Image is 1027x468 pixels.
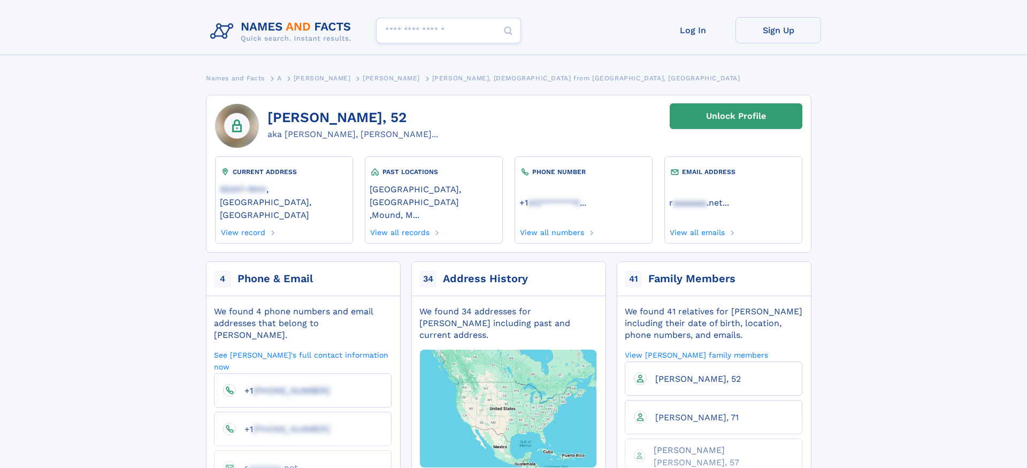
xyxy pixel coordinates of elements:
a: See [PERSON_NAME]'s full contact information now [214,350,392,372]
a: View all numbers [519,225,585,237]
a: Sign Up [735,17,821,43]
a: Mound, M... [372,209,419,220]
a: [PERSON_NAME] [294,71,351,85]
a: Unlock Profile [670,103,802,129]
a: Names and Facts [206,71,265,85]
a: [PERSON_NAME], 71 [647,412,739,422]
div: We found 34 addresses for [PERSON_NAME] including past and current address. [419,306,597,341]
span: aaaaaaa [673,198,707,208]
a: View all records [370,225,430,237]
span: 41 [625,270,642,288]
span: [PERSON_NAME] [363,74,420,82]
a: [GEOGRAPHIC_DATA], [GEOGRAPHIC_DATA] [370,183,498,207]
div: PAST LOCATIONS [370,167,498,177]
a: Log In [650,17,735,43]
div: Phone & Email [237,271,313,286]
img: Logo Names and Facts [206,17,360,46]
span: 55347-1944 [220,184,266,194]
a: [PERSON_NAME], 52 [647,373,741,383]
a: View record [220,225,265,237]
a: A [277,71,282,85]
div: aka [PERSON_NAME], [PERSON_NAME]... [267,128,438,141]
span: [PERSON_NAME] [294,74,351,82]
a: +1[PHONE_NUMBER] [236,385,330,395]
span: [PERSON_NAME], [DEMOGRAPHIC_DATA] from [GEOGRAPHIC_DATA], [GEOGRAPHIC_DATA] [432,74,740,82]
span: 4 [214,270,231,288]
span: 34 [419,270,436,288]
div: We found 41 relatives for [PERSON_NAME] including their date of birth, location, phone numbers, a... [625,306,802,341]
span: [PERSON_NAME], 71 [655,412,739,422]
span: [PERSON_NAME] [PERSON_NAME], 57 [654,445,739,467]
a: raaaaaaa.net [669,197,723,208]
button: Search Button [495,18,521,44]
span: [PERSON_NAME], 52 [655,374,741,384]
a: [PERSON_NAME] [PERSON_NAME], 57 [645,444,793,466]
h1: [PERSON_NAME], 52 [267,110,438,126]
div: Address History [443,271,528,286]
a: View all emails [669,225,725,237]
div: EMAIL ADDRESS [669,167,798,177]
a: 55347-1944, [GEOGRAPHIC_DATA], [GEOGRAPHIC_DATA] [220,183,348,220]
div: We found 4 phone numbers and email addresses that belong to [PERSON_NAME]. [214,306,392,341]
a: View [PERSON_NAME] family members [625,350,768,360]
span: A [277,74,282,82]
a: +1[PHONE_NUMBER] [236,424,330,434]
a: ... [519,198,648,208]
div: Family Members [648,271,735,286]
div: Unlock Profile [706,104,766,129]
div: PHONE NUMBER [519,167,648,177]
div: CURRENT ADDRESS [220,167,348,177]
input: search input [376,18,521,43]
a: [PERSON_NAME] [363,71,420,85]
span: [PHONE_NUMBER] [253,424,330,434]
span: [PHONE_NUMBER] [253,386,330,396]
div: , [370,177,498,225]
